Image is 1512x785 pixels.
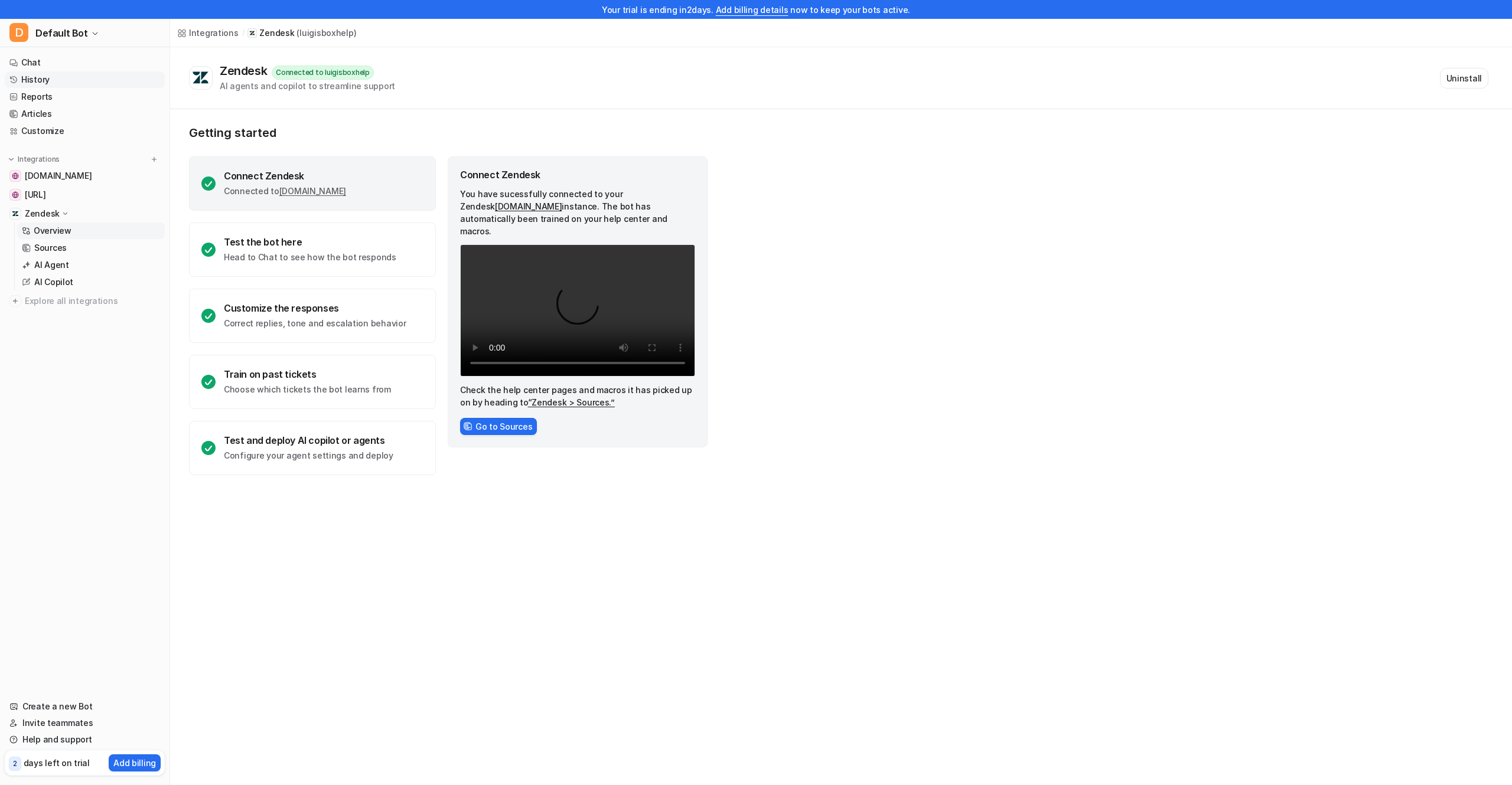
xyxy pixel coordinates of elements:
[24,757,90,769] p: days left on trial
[12,172,19,179] img: help.luigisbox.com
[5,698,165,715] a: Create a new Bot
[464,422,472,430] img: sourcesIcon
[5,54,165,71] a: Chat
[460,384,695,408] p: Check the help center pages and macros it has picked up on by heading to
[224,302,406,314] div: Customize the responses
[279,186,346,196] a: [DOMAIN_NAME]
[716,5,788,15] a: Add billing details
[460,418,537,435] button: Go to Sources
[7,155,15,163] img: expand menu
[224,236,396,248] div: Test the bot here
[224,434,393,446] div: Test and deploy AI copilot or agents
[242,28,245,38] span: /
[5,187,165,203] a: dashboard.eesel.ai[URL]
[1440,68,1488,89] button: Uninstall
[528,397,615,407] a: “Zendesk > Sources.”
[25,292,160,310] span: Explore all integrations
[296,27,356,39] p: ( luigisboxhelp )
[12,210,19,217] img: Zendesk
[5,293,165,309] a: Explore all integrations
[224,251,396,263] p: Head to Chat to see how the bot responds
[17,257,165,273] a: AI Agent
[220,64,272,78] div: Zendesk
[5,153,63,165] button: Integrations
[272,66,374,80] div: Connected to luigisboxhelp
[9,295,21,307] img: explore all integrations
[34,276,73,288] p: AI Copilot
[189,27,239,39] div: Integrations
[34,225,71,237] p: Overview
[247,27,356,39] a: Zendesk(luigisboxhelp)
[17,240,165,256] a: Sources
[35,25,88,41] span: Default Bot
[5,71,165,88] a: History
[460,188,695,237] p: You have sucessfully connected to your Zendesk instance. The bot has automatically been trained o...
[17,223,165,239] a: Overview
[5,731,165,748] a: Help and support
[192,71,210,85] img: Zendesk logo
[5,89,165,105] a: Reports
[34,242,67,254] p: Sources
[460,169,695,181] div: Connect Zendesk
[224,368,391,380] div: Train on past tickets
[17,274,165,290] a: AI Copilot
[13,758,17,769] p: 2
[495,201,562,211] a: [DOMAIN_NAME]
[259,27,294,39] p: Zendesk
[9,23,28,42] span: D
[224,185,346,197] p: Connected to
[113,757,156,769] p: Add billing
[34,259,69,271] p: AI Agent
[224,450,393,462] p: Configure your agent settings and deploy
[189,126,709,140] p: Getting started
[12,191,19,198] img: dashboard.eesel.ai
[224,170,346,182] div: Connect Zendesk
[5,106,165,122] a: Articles
[224,384,391,395] p: Choose which tickets the bot learns from
[150,155,158,163] img: menu_add.svg
[5,123,165,139] a: Customize
[460,244,695,377] video: Your browser does not support the video tag.
[224,318,406,329] p: Correct replies, tone and escalation behavior
[25,189,46,201] span: [URL]
[18,155,60,164] p: Integrations
[25,208,60,220] p: Zendesk
[177,27,239,39] a: Integrations
[5,715,165,731] a: Invite teammates
[109,754,161,771] button: Add billing
[25,170,92,182] span: [DOMAIN_NAME]
[5,168,165,184] a: help.luigisbox.com[DOMAIN_NAME]
[220,80,395,92] div: AI agents and copilot to streamline support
